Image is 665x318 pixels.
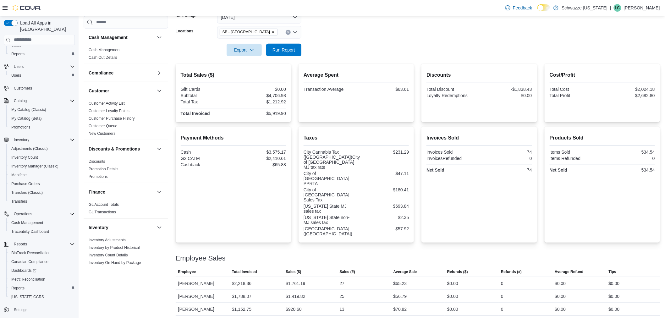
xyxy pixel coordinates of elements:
[9,115,44,122] a: My Catalog (Beta)
[9,162,75,170] span: Inventory Manager (Classic)
[89,209,116,214] span: GL Transactions
[481,150,532,155] div: 74
[501,305,503,313] div: 0
[89,69,154,76] button: Compliance
[14,307,27,312] span: Settings
[13,5,41,11] img: Cova
[89,224,154,230] button: Inventory
[550,134,655,142] h2: Products Sold
[11,164,58,169] span: Inventory Manager (Classic)
[358,204,409,209] div: $693.84
[84,157,168,183] div: Discounts & Promotions
[11,240,30,248] button: Reports
[11,268,36,273] span: Dashboards
[610,4,611,12] p: |
[9,219,75,227] span: Cash Management
[501,269,522,274] span: Refunds (#)
[89,174,108,178] a: Promotions
[304,87,355,92] div: Transaction Average
[9,50,75,58] span: Reports
[14,64,24,69] span: Users
[603,93,655,98] div: $2,682.80
[11,250,51,255] span: BioTrack Reconciliation
[9,228,52,235] a: Traceabilty Dashboard
[9,145,50,152] a: Adjustments (Classic)
[1,305,77,314] button: Settings
[156,223,163,231] button: Inventory
[9,198,30,205] a: Transfers
[9,162,61,170] a: Inventory Manager (Classic)
[89,101,125,106] span: Customer Activity List
[11,240,75,248] span: Reports
[11,97,29,105] button: Catalog
[14,242,27,247] span: Reports
[11,97,75,105] span: Catalog
[304,226,355,236] div: [GEOGRAPHIC_DATA] ([GEOGRAPHIC_DATA])
[603,156,655,161] div: 0
[234,93,286,98] div: $4,706.98
[176,290,229,303] div: [PERSON_NAME]
[481,156,532,161] div: 0
[9,115,75,122] span: My Catalog (Beta)
[550,87,601,92] div: Total Cost
[9,154,75,161] span: Inventory Count
[181,150,232,155] div: Cash
[11,229,49,234] span: Traceabilty Dashboard
[304,134,409,142] h2: Taxes
[89,253,128,257] a: Inventory Count Details
[232,305,251,313] div: $1,152.75
[11,125,30,130] span: Promotions
[234,162,286,167] div: $65.88
[11,84,75,92] span: Customers
[393,269,417,274] span: Average Sale
[89,145,154,152] button: Discounts & Promotions
[11,199,27,204] span: Transfers
[181,87,232,92] div: Gift Cards
[447,269,468,274] span: Refunds ($)
[9,72,24,79] a: Users
[11,146,48,151] span: Adjustments (Classic)
[181,71,286,79] h2: Total Sales ($)
[6,123,77,132] button: Promotions
[550,150,601,155] div: Items Sold
[11,136,75,144] span: Inventory
[358,171,409,176] div: $47.11
[11,294,44,299] span: [US_STATE] CCRS
[6,249,77,257] button: BioTrack Reconciliation
[6,266,77,275] a: Dashboards
[11,85,35,92] a: Customers
[89,202,119,207] span: GL Account Totals
[11,73,21,78] span: Users
[6,171,77,179] button: Manifests
[447,305,458,313] div: $0.00
[18,20,75,32] span: Load All Apps in [GEOGRAPHIC_DATA]
[9,276,75,283] span: Metrc Reconciliation
[11,52,25,57] span: Reports
[89,260,141,265] a: Inventory On Hand by Package
[6,105,77,114] button: My Catalog (Classic)
[562,4,607,12] p: Schwazze [US_STATE]
[9,258,51,266] a: Canadian Compliance
[156,188,163,195] button: Finance
[9,293,47,301] a: [US_STATE] CCRS
[89,238,126,242] a: Inventory Adjustments
[603,87,655,92] div: $2,024.18
[89,55,117,60] span: Cash Out Details
[176,255,226,262] h3: Employee Sales
[550,93,601,98] div: Total Profit
[362,150,409,155] div: $231.29
[14,86,32,91] span: Customers
[9,219,46,227] a: Cash Management
[9,171,75,179] span: Manifests
[181,134,286,142] h2: Payment Methods
[220,29,278,36] span: SB - Manitou Springs
[286,305,302,313] div: $920.60
[550,167,568,173] strong: Net Sold
[358,187,409,192] div: $180.41
[481,87,532,92] div: -$1,838.43
[89,174,108,179] span: Promotions
[89,101,125,105] a: Customer Activity List
[9,145,75,152] span: Adjustments (Classic)
[286,30,291,35] button: Clear input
